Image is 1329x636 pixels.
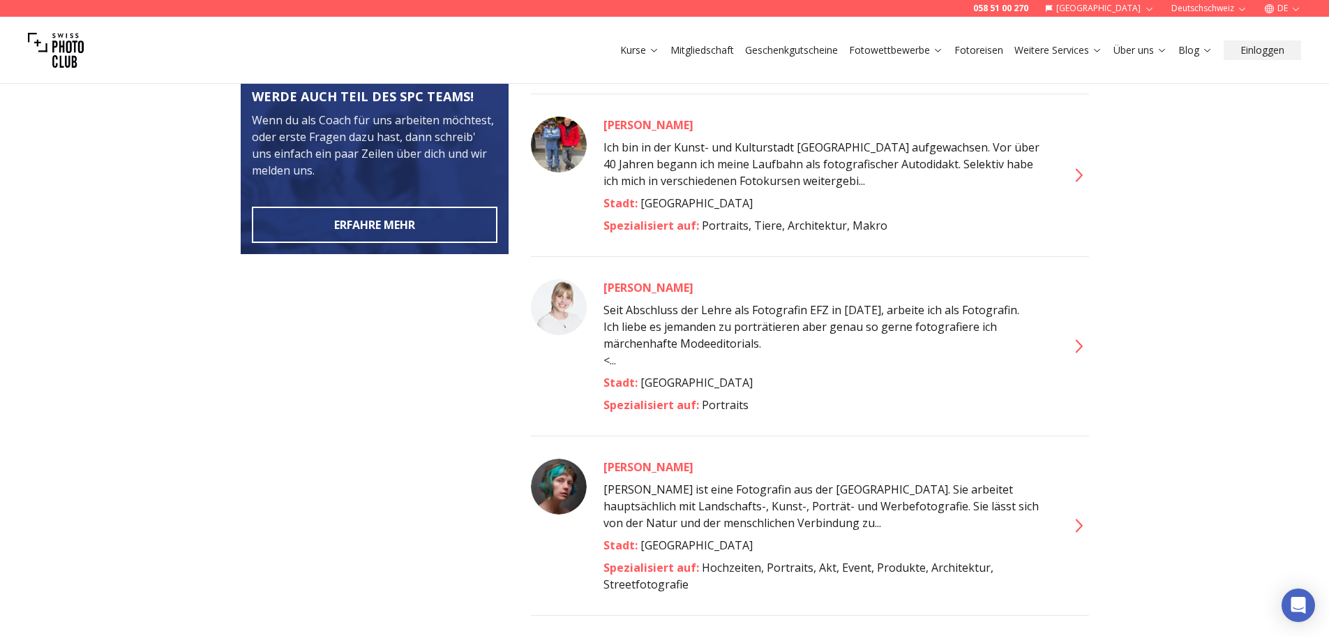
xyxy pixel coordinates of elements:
[241,75,509,254] img: Meet the team
[603,560,702,575] span: Spezialisiert auf :
[1282,589,1315,622] div: Open Intercom Messenger
[665,40,739,60] button: Mitgliedschaft
[531,459,587,515] img: Anna Korbut
[28,22,84,78] img: Swiss photo club
[603,375,640,390] span: Stadt :
[531,117,587,172] img: Andreas Masche
[603,538,640,553] span: Stadt :
[954,43,1003,57] a: Fotoreisen
[241,75,509,254] a: Meet the teamWERDE AUCH TEIL DES SPC TEAMS!Wenn du als Coach für uns arbeiten möchtest, oder erst...
[603,279,1050,296] a: [PERSON_NAME]
[252,112,494,178] span: Wenn du als Coach für uns arbeiten möchtest, oder erste Fragen dazu hast, dann schreib' uns einfa...
[615,40,665,60] button: Kurse
[620,43,659,57] a: Kurse
[603,537,1050,554] div: [GEOGRAPHIC_DATA]
[603,195,640,211] span: Stadt :
[1108,40,1173,60] button: Über uns
[843,40,949,60] button: Fotowettbewerbe
[739,40,843,60] button: Geschenkgutscheine
[949,40,1009,60] button: Fotoreisen
[603,117,1050,133] a: [PERSON_NAME]
[849,43,943,57] a: Fotowettbewerbe
[603,318,1050,352] p: Ich liebe es jemanden zu porträtieren aber genau so gerne fotografiere ich märchenhafte Modeedito...
[745,43,838,57] a: Geschenkgutscheine
[1113,43,1167,57] a: Über uns
[1009,40,1108,60] button: Weitere Services
[603,459,1050,475] a: [PERSON_NAME]
[603,397,1050,413] div: Portraits
[603,218,702,233] span: Spezialisiert auf :
[531,279,587,335] img: Anja Wurm
[603,374,1050,391] div: [GEOGRAPHIC_DATA]
[252,207,497,243] button: ERFAHRE MEHR
[1178,43,1212,57] a: Blog
[670,43,734,57] a: Mitgliedschaft
[1173,40,1218,60] button: Blog
[603,217,1050,234] div: Portraits, Tiere, Architektur, Makro
[1224,40,1301,60] button: Einloggen
[603,397,702,413] span: Spezialisiert auf :
[603,559,1050,593] div: Hochzeiten, Portraits, Akt, Event, Produkte, Architektur, Streetfotografie
[603,195,1050,212] div: [GEOGRAPHIC_DATA]
[1014,43,1102,57] a: Weitere Services
[973,3,1028,14] a: 058 51 00 270
[603,302,1050,318] p: Seit Abschluss der Lehre als Fotografin EFZ in [DATE], arbeite ich als Fotografin.
[252,87,497,106] div: WERDE AUCH TEIL DES SPC TEAMS!
[603,140,1039,188] span: Ich bin in der Kunst- und Kulturstadt [GEOGRAPHIC_DATA] aufgewachsen. Vor über 40 Jahren begann i...
[603,482,1039,531] span: [PERSON_NAME] ist eine Fotografin aus der [GEOGRAPHIC_DATA]. Sie arbeitet hauptsächlich mit Lands...
[603,302,1050,368] span: <...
